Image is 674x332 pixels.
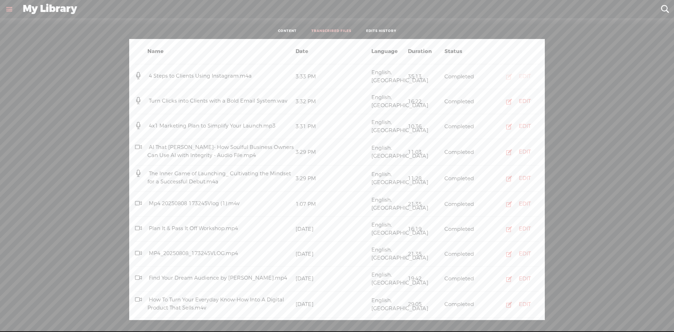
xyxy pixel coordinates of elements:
button: EDIT [496,248,536,260]
span: Plan It & Pass It Off Workshop.mp4 [147,225,239,232]
div: Completed [443,225,480,233]
div: Completed [443,275,480,283]
div: English, [GEOGRAPHIC_DATA] [370,118,407,135]
div: 10:36 [407,123,443,131]
div: 19:42 [407,275,443,283]
div: English, [GEOGRAPHIC_DATA] [370,246,407,262]
div: [DATE] [294,250,370,258]
div: 11:28 [407,175,443,183]
div: EDIT [519,175,531,182]
div: English, [GEOGRAPHIC_DATA] [370,170,407,187]
div: 1:07 PM [294,200,370,208]
div: English, [GEOGRAPHIC_DATA] [370,271,407,287]
button: EDIT [496,71,536,82]
div: English, [GEOGRAPHIC_DATA] [370,69,407,85]
div: EDIT [519,301,531,308]
div: EDIT [519,250,531,258]
button: EDIT [496,173,536,184]
button: EDIT [496,198,536,210]
button: EDIT [496,96,536,107]
a: EDITS HISTORY [366,29,396,34]
div: Completed [443,175,480,183]
div: English, [GEOGRAPHIC_DATA] [370,144,407,160]
div: EDIT [519,226,531,233]
div: 3:32 PM [294,98,370,106]
button: EDIT [496,299,536,310]
div: 29:05 [407,300,443,308]
div: 21:35 [407,250,443,258]
div: 16:19 [407,225,443,233]
div: Completed [443,200,480,208]
div: [DATE] [294,275,370,283]
div: 3:29 PM [294,175,370,183]
button: EDIT [496,273,536,285]
div: Completed [443,73,480,81]
span: Find Your Dream Audience by [PERSON_NAME].mp4 [147,274,289,281]
div: EDIT [519,123,531,130]
span: 4x1 Marketing Plan to Simplify Your Launch.mp3 [147,122,277,129]
span: The Inner Game of Launching_ Cultivating the Mindset for a Successful Debut.m4a [147,170,291,185]
div: Duration [407,47,443,56]
div: 3:31 PM [294,123,370,131]
span: How To Turn Your Everyday Know-How Into A Digital Product That Sells.m4v [147,296,284,311]
div: 3:29 PM [294,148,370,156]
div: 21:35 [407,200,443,208]
div: English, [GEOGRAPHIC_DATA] [370,196,407,212]
div: [DATE] [294,300,370,308]
div: EDIT [519,98,531,105]
div: 11:03 [407,148,443,156]
a: CONTENT [278,29,297,34]
div: Completed [443,123,480,131]
div: EDIT [519,73,531,80]
a: TRANSCRIBED FILES [311,29,351,34]
div: [DATE] [294,225,370,233]
div: 3:33 PM [294,73,370,81]
span: MP4_20250808_173245VLOG.mp4 [147,250,239,257]
div: Status [443,47,480,56]
div: Name [135,47,294,56]
div: 16:22 [407,98,443,106]
button: EDIT [496,147,536,158]
div: Completed [443,250,480,258]
div: 35:13 [407,73,443,81]
div: EDIT [519,275,531,282]
button: EDIT [496,121,536,132]
div: EDIT [519,201,531,208]
div: Completed [443,148,480,156]
div: English, [GEOGRAPHIC_DATA] [370,93,407,110]
span: Mp4 20250808 173245Vlog (1).m4v [147,200,241,207]
div: Language [370,47,407,56]
div: Completed [443,98,480,106]
span: 4 Steps to Clients Using Instagram.m4a [147,72,253,79]
div: EDIT [519,149,531,156]
div: English, [GEOGRAPHIC_DATA] [370,297,407,313]
button: EDIT [496,223,536,235]
span: AI That [PERSON_NAME]- How Soulful Business Owners Can Use AI with Integrity - Audio File.mp4 [147,144,294,159]
div: Completed [443,300,480,308]
span: Turn Clicks into Clients with a Bold Email System.wav [147,97,289,104]
div: Date [294,47,370,56]
div: English, [GEOGRAPHIC_DATA] [370,221,407,237]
